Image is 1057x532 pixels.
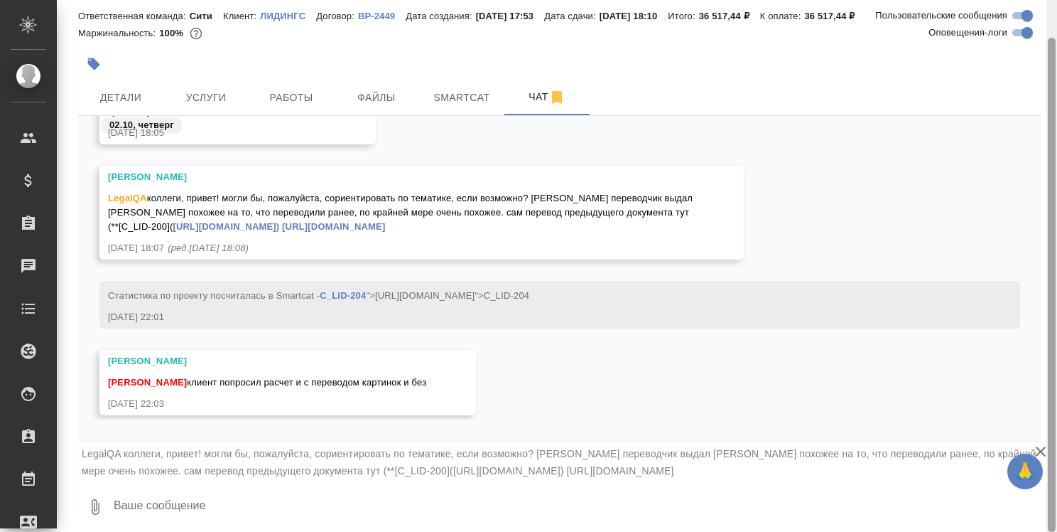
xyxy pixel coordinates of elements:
[108,310,970,324] div: [DATE] 22:01
[159,28,187,38] p: 100%
[342,89,411,107] span: Файлы
[87,89,155,107] span: Детали
[316,11,358,21] p: Договор:
[513,88,581,106] span: Чат
[108,397,426,411] div: [DATE] 22:03
[187,24,205,43] button: 0.00 RUB;
[875,9,1007,23] span: Пользовательские сообщения
[78,48,109,80] button: Добавить тэг
[406,11,475,21] p: Дата создания:
[82,448,1036,477] span: LegalQA коллеги, привет! могли бы, пожалуйста, сориентировать по тематике, если возможно? [PERSON...
[548,89,565,106] svg: Отписаться
[223,11,260,21] p: Клиент:
[282,221,385,232] a: [URL][DOMAIN_NAME]
[173,221,279,232] a: [URL][DOMAIN_NAME])
[428,89,496,107] span: Smartcat
[928,26,1007,40] span: Оповещения-логи
[108,193,695,232] span: коллеги, привет! могли бы, пожалуйста, сориентировать по тематике, если возможно? [PERSON_NAME] п...
[260,9,316,21] a: ЛИДИНГС
[108,193,147,203] span: LegalQA
[108,290,529,301] span: Cтатистика по проекту посчиталась в Smartcat - ">[URL][DOMAIN_NAME]">C_LID-204
[544,11,599,21] p: Дата сдачи:
[168,243,249,253] span: (ред. [DATE] 18:08 )
[320,290,366,301] a: C_LID-204
[78,28,159,38] p: Маржинальность:
[699,11,760,21] p: 36 517,44 ₽
[108,377,426,388] span: клиент попросил расчет и с переводом картинок и без
[804,11,865,21] p: 36 517,44 ₽
[1013,457,1037,486] span: 🙏
[108,377,187,388] span: [PERSON_NAME]
[358,11,406,21] p: ВР-2449
[760,11,805,21] p: К оплате:
[190,11,223,21] p: Сити
[1007,454,1043,489] button: 🙏
[172,89,240,107] span: Услуги
[260,11,316,21] p: ЛИДИНГС
[668,11,698,21] p: Итого:
[78,11,190,21] p: Ответственная команда:
[257,89,325,107] span: Работы
[108,241,694,255] div: [DATE] 18:07
[108,354,426,368] div: [PERSON_NAME]
[476,11,545,21] p: [DATE] 17:53
[109,118,174,132] p: 02.10, четверг
[108,170,694,184] div: [PERSON_NAME]
[358,9,406,21] a: ВР-2449
[600,11,668,21] p: [DATE] 18:10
